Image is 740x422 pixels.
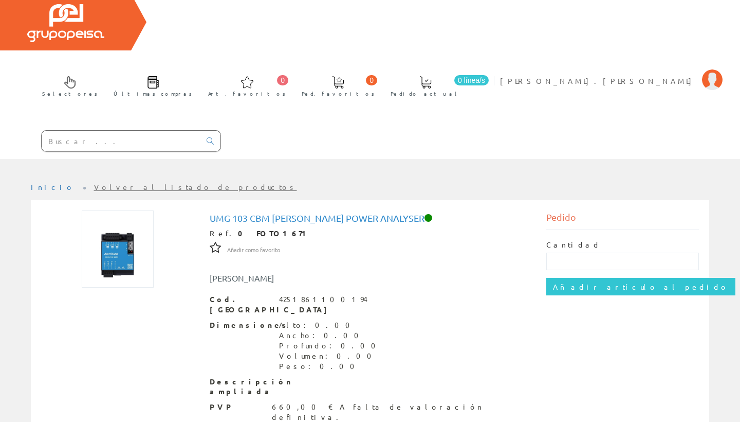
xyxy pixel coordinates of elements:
[277,75,288,85] span: 0
[82,210,154,288] img: Foto artículo UMG 103 CBM Janitza Power Analyser (139.53488372093x150)
[500,76,697,86] span: [PERSON_NAME].[PERSON_NAME]
[366,75,377,85] span: 0
[227,244,280,254] a: Añadir como favorito
[546,240,601,250] label: Cantidad
[210,294,271,315] span: Cod. [GEOGRAPHIC_DATA]
[31,182,75,191] a: Inicio
[546,278,735,295] input: Añadir artículo al pedido
[210,228,531,239] div: Ref.
[32,67,103,103] a: Selectores
[279,351,382,361] div: Volumen: 0.00
[42,131,200,151] input: Buscar ...
[208,89,286,99] span: Art. favoritos
[546,210,699,230] div: Pedido
[210,320,271,330] span: Dimensiones
[210,377,271,397] span: Descripción ampliada
[114,89,192,99] span: Últimas compras
[302,89,375,99] span: Ped. favoritos
[227,246,280,254] span: Añadir como favorito
[202,272,398,284] div: [PERSON_NAME]
[454,75,489,85] span: 0 línea/s
[391,89,460,99] span: Pedido actual
[210,402,265,412] span: PVP
[210,213,531,223] h1: UMG 103 CBM [PERSON_NAME] Power Analyser
[27,4,104,42] img: Grupo Peisa
[103,67,197,103] a: Últimas compras
[94,182,297,191] a: Volver al listado de productos
[279,294,367,305] div: 4251861100194
[279,361,382,372] div: Peso: 0.00
[279,320,382,330] div: Alto: 0.00
[42,89,98,99] span: Selectores
[279,330,382,341] div: Ancho: 0.00
[500,67,723,77] a: [PERSON_NAME].[PERSON_NAME]
[279,341,382,351] div: Profundo: 0.00
[238,228,311,238] strong: 0 FOTO1671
